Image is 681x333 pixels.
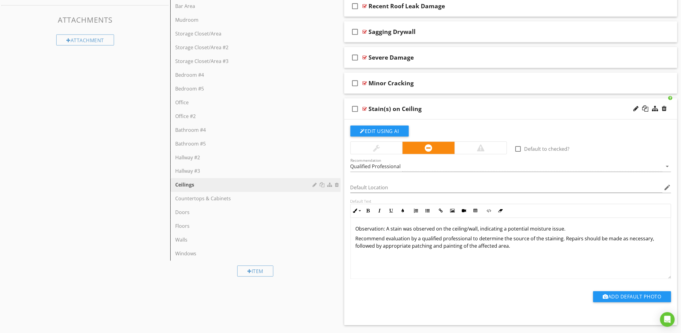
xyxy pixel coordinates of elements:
[175,71,315,79] div: Bedroom #4
[495,205,506,217] button: Clear Formatting
[350,24,360,39] i: check_box_outline_blank
[369,80,414,87] div: Minor Cracking
[175,113,315,120] div: Office #2
[350,50,360,65] i: check_box_outline_blank
[664,184,671,191] i: edit
[356,225,666,233] p: Observation: A stain was observed on the ceiling/wall, indicating a potential moisture issue.
[175,44,315,51] div: Storage Closet/Area #2
[369,2,445,10] div: Recent Roof Leak Damage
[350,199,672,204] div: Default Text
[350,126,409,137] button: Edit Using AI
[664,163,671,170] i: arrow_drop_down
[175,140,315,147] div: Bathroom #5
[175,2,315,10] div: Bar Area
[237,266,273,277] div: Item
[175,57,315,65] div: Storage Closet/Area #3
[175,16,315,24] div: Mudroom
[350,164,401,169] div: Qualified Professional
[175,30,315,37] div: Storage Closet/Area
[175,195,315,202] div: Countertops & Cabinets
[660,312,675,327] div: Open Intercom Messenger
[458,205,470,217] button: Insert Video
[175,154,315,161] div: Hallway #2
[175,181,315,189] div: Ceilings
[175,168,315,175] div: Hallway #3
[175,126,315,134] div: Bathroom #4
[175,236,315,244] div: Walls
[524,146,569,152] label: Default to checked?
[356,235,666,250] p: Recommend evaluation by a qualified professional to determine the source of the staining. Repairs...
[483,205,495,217] button: Code View
[386,205,397,217] button: Underline (Ctrl+U)
[175,209,315,216] div: Doors
[56,35,114,46] div: Attachment
[397,205,409,217] button: Colors
[175,99,315,106] div: Office
[351,205,362,217] button: Inline Style
[369,54,414,61] div: Severe Damage
[175,85,315,92] div: Bedroom #5
[362,205,374,217] button: Bold (Ctrl+B)
[593,291,671,302] button: Add Default Photo
[374,205,386,217] button: Italic (Ctrl+I)
[350,76,360,91] i: check_box_outline_blank
[369,105,422,113] div: Stain(s) on Ceiling
[350,183,663,193] input: Default Location
[369,28,416,35] div: Sagging Drywall
[350,102,360,116] i: check_box_outline_blank
[175,250,315,257] div: Windows
[175,223,315,230] div: Floors
[422,205,434,217] button: Unordered List
[410,205,422,217] button: Ordered List
[447,205,458,217] button: Insert Image (Ctrl+P)
[470,205,482,217] button: Insert Table
[435,205,447,217] button: Insert Link (Ctrl+K)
